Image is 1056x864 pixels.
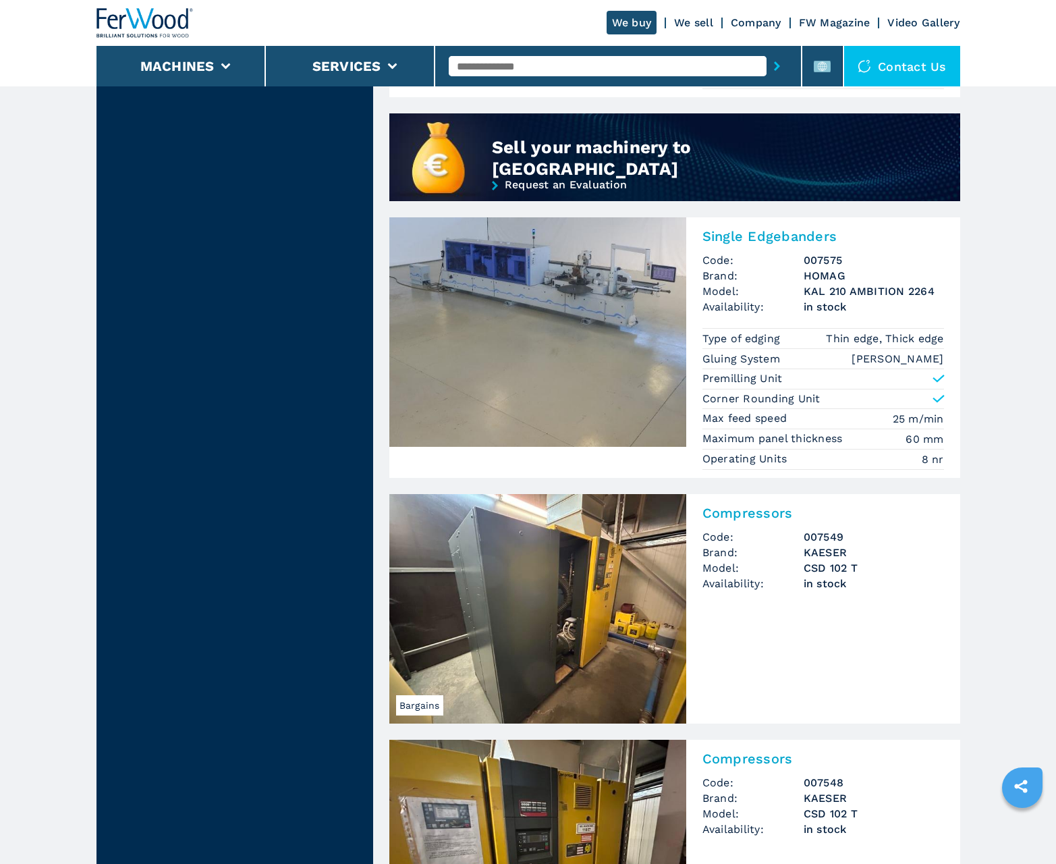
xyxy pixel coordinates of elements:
h3: CSD 102 T [804,560,944,576]
img: Contact us [858,59,871,73]
em: 25 m/min [893,411,944,427]
img: Ferwood [96,8,194,38]
h3: KAL 210 AMBITION 2264 [804,283,944,299]
h3: HOMAG [804,268,944,283]
div: Contact us [844,46,960,86]
span: in stock [804,299,944,315]
p: Max feed speed [702,411,791,426]
iframe: Chat [999,803,1046,854]
p: Gluing System [702,352,784,367]
h3: 007549 [804,529,944,545]
span: Code: [702,252,804,268]
a: Request an Evaluation [389,180,960,225]
h3: 007548 [804,775,944,790]
button: Machines [140,58,215,74]
h3: KAESER [804,790,944,806]
h2: Compressors [702,751,944,767]
span: Model: [702,560,804,576]
a: FW Magazine [799,16,870,29]
button: Services [312,58,381,74]
span: Code: [702,775,804,790]
h2: Compressors [702,505,944,521]
em: Thin edge, Thick edge [826,331,943,346]
a: We sell [674,16,713,29]
p: Corner Rounding Unit [702,391,821,406]
button: submit-button [767,51,787,82]
a: Video Gallery [887,16,960,29]
p: Maximum panel thickness [702,431,846,446]
span: Code: [702,529,804,545]
a: We buy [607,11,657,34]
em: 60 mm [906,431,943,447]
em: [PERSON_NAME] [852,351,943,367]
div: Sell your machinery to [GEOGRAPHIC_DATA] [492,136,866,180]
span: Model: [702,806,804,821]
span: Brand: [702,268,804,283]
h3: KAESER [804,545,944,560]
em: 8 nr [922,452,944,467]
a: Company [731,16,781,29]
h3: 007575 [804,252,944,268]
span: Model: [702,283,804,299]
a: Single Edgebanders HOMAG KAL 210 AMBITION 2264Single EdgebandersCode:007575Brand:HOMAGModel:KAL 2... [389,217,960,478]
img: Compressors KAESER CSD 102 T [389,494,686,724]
span: Brand: [702,545,804,560]
a: Compressors KAESER CSD 102 TBargainsCompressorsCode:007549Brand:KAESERModel:CSD 102 TAvailability... [389,494,960,724]
a: sharethis [1004,769,1038,803]
span: Availability: [702,299,804,315]
p: Type of edging [702,331,784,346]
h2: Single Edgebanders [702,228,944,244]
span: in stock [804,821,944,837]
p: Operating Units [702,452,791,466]
img: Single Edgebanders HOMAG KAL 210 AMBITION 2264 [389,217,686,447]
span: in stock [804,576,944,591]
h3: CSD 102 T [804,806,944,821]
span: Availability: [702,576,804,591]
span: Brand: [702,790,804,806]
p: Premilling Unit [702,371,783,386]
span: Availability: [702,821,804,837]
span: Bargains [396,695,443,715]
